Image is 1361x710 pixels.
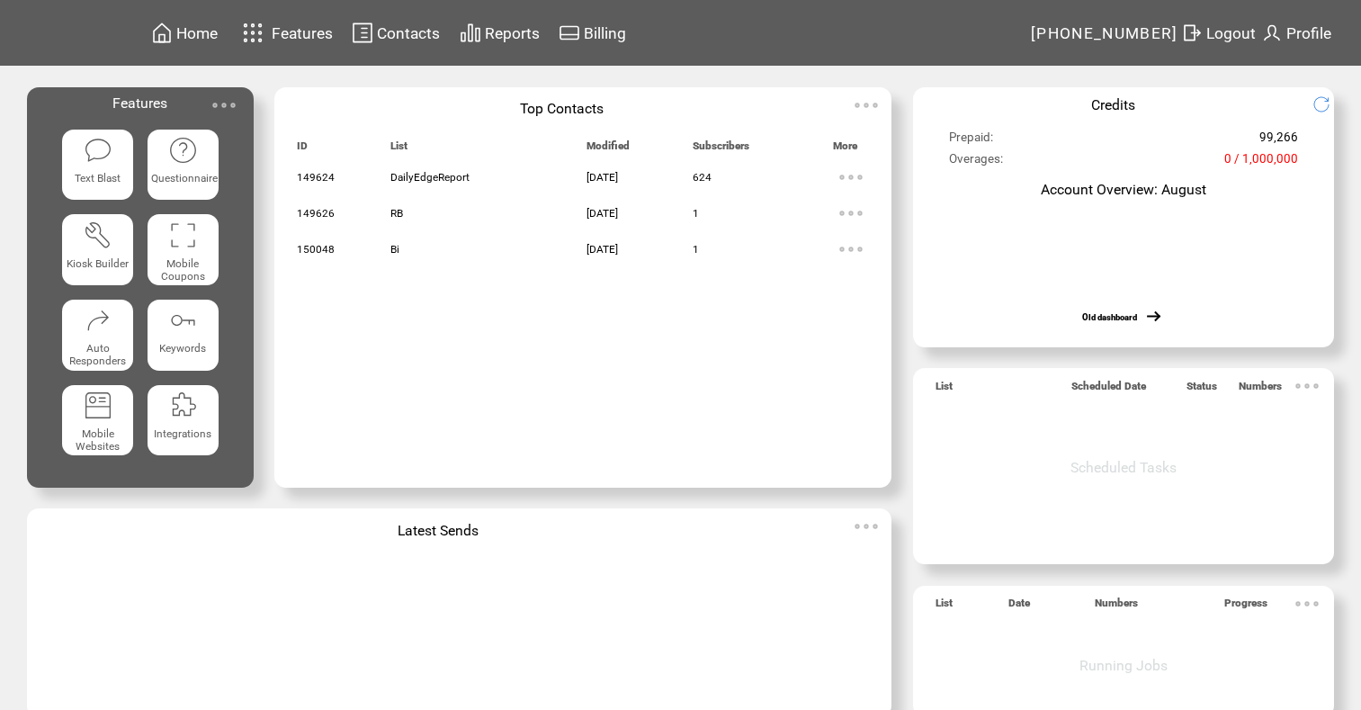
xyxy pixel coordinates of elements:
span: Date [1008,597,1030,617]
span: Text Blast [75,172,121,184]
span: Scheduled Date [1071,380,1146,400]
img: coupons.svg [168,220,197,249]
span: Overages: [949,152,1003,174]
span: Reports [485,24,540,42]
span: List [390,139,407,160]
span: 149624 [297,171,335,184]
a: Billing [556,19,629,47]
span: 149626 [297,207,335,220]
img: ellypsis.svg [1289,368,1325,404]
span: Auto Responders [69,342,126,367]
span: Contacts [377,24,440,42]
img: tool%201.svg [84,220,112,249]
span: 0 / 1,000,000 [1224,152,1298,174]
a: Reports [457,19,542,47]
img: refresh.png [1312,95,1344,113]
img: features.svg [237,18,269,48]
span: Status [1186,380,1217,400]
span: ID [297,139,308,160]
span: Profile [1286,24,1331,42]
span: Kiosk Builder [67,257,129,270]
img: ellypsis.svg [833,159,869,195]
img: ellypsis.svg [833,231,869,267]
span: [PHONE_NUMBER] [1031,24,1178,42]
img: ellypsis.svg [1289,586,1325,622]
img: creidtcard.svg [559,22,580,44]
span: Bi [390,243,399,256]
img: mobile-websites.svg [84,391,112,419]
span: [DATE] [586,171,618,184]
a: Features [235,15,336,50]
img: ellypsis.svg [833,195,869,231]
span: Home [176,24,218,42]
img: integrations.svg [168,391,197,419]
span: List [936,380,953,400]
span: 150048 [297,243,335,256]
span: Mobile Websites [76,427,120,453]
span: Features [272,24,333,42]
a: Kiosk Builder [62,214,133,285]
span: Top Contacts [520,100,604,117]
img: ellypsis.svg [206,87,242,123]
span: RB [390,207,403,220]
span: Credits [1091,96,1135,113]
span: DailyEdgeReport [390,171,470,184]
span: Account Overview: August [1041,181,1206,198]
span: Latest Sends [398,522,479,539]
span: 624 [693,171,712,184]
img: ellypsis.svg [848,508,884,544]
span: Progress [1224,597,1267,617]
span: [DATE] [586,207,618,220]
img: exit.svg [1181,22,1203,44]
a: Profile [1258,19,1334,47]
img: contacts.svg [352,22,373,44]
span: Subscribers [693,139,749,160]
span: [DATE] [586,243,618,256]
span: Logout [1206,24,1256,42]
img: chart.svg [460,22,481,44]
img: text-blast.svg [84,136,112,165]
a: Integrations [148,385,219,456]
span: 1 [693,243,699,256]
a: Home [148,19,220,47]
img: home.svg [151,22,173,44]
a: Contacts [349,19,443,47]
img: questionnaire.svg [168,136,197,165]
span: 1 [693,207,699,220]
span: Modified [586,139,630,160]
span: Scheduled Tasks [1070,459,1177,476]
img: auto-responders.svg [84,306,112,335]
span: 99,266 [1259,130,1298,152]
span: Running Jobs [1079,657,1168,674]
span: Keywords [159,342,206,355]
a: Logout [1178,19,1258,47]
a: Old dashboard [1082,312,1137,322]
span: Mobile Coupons [161,257,205,283]
span: Billing [584,24,626,42]
span: Numbers [1239,380,1282,400]
a: Keywords [148,300,219,371]
span: Numbers [1095,597,1138,617]
a: Mobile Websites [62,385,133,456]
img: ellypsis.svg [848,87,884,123]
span: Questionnaire [151,172,218,184]
span: More [833,139,857,160]
span: Prepaid: [949,130,993,152]
a: Auto Responders [62,300,133,371]
a: Text Blast [62,130,133,201]
img: profile.svg [1261,22,1283,44]
span: List [936,597,953,617]
a: Questionnaire [148,130,219,201]
img: keywords.svg [168,306,197,335]
span: Integrations [154,427,211,440]
a: Mobile Coupons [148,214,219,285]
span: Features [112,94,167,112]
